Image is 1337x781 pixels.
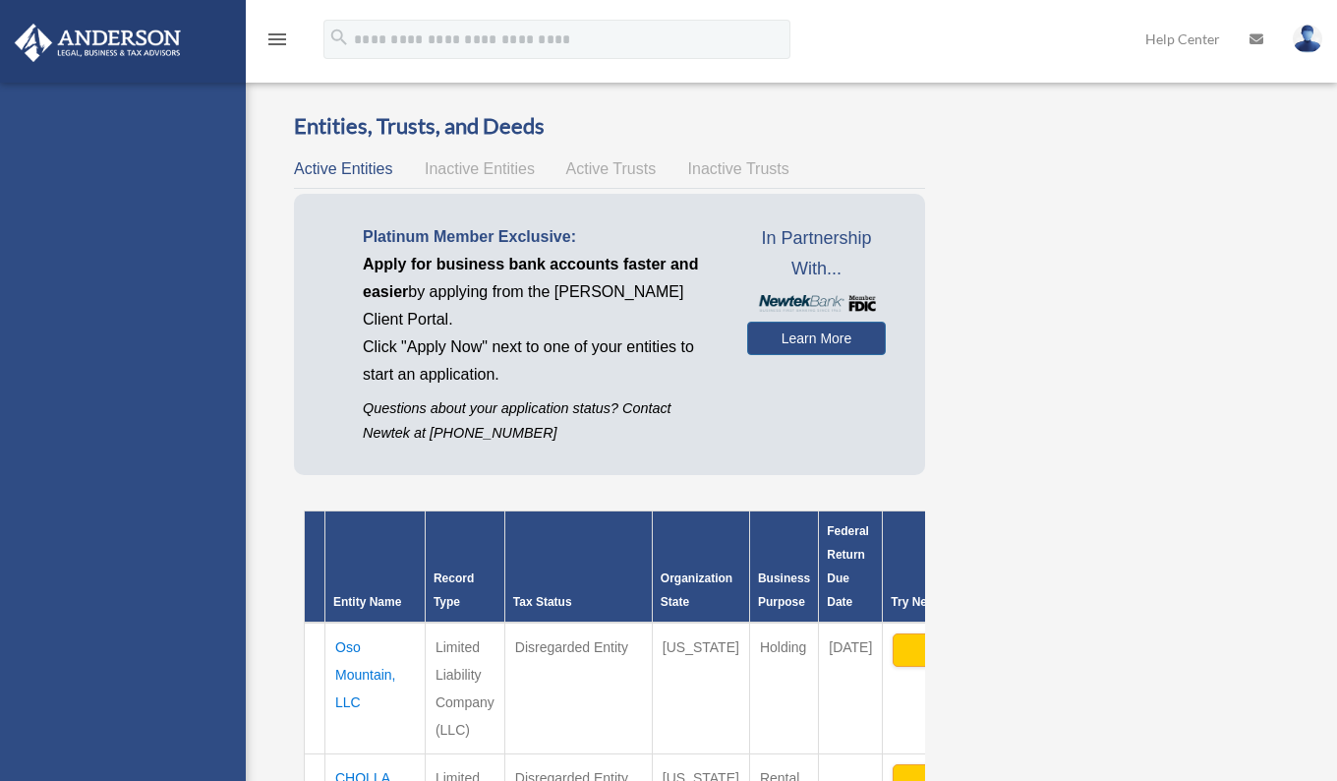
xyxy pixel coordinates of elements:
span: Inactive Trusts [688,160,789,177]
th: Federal Return Due Date [819,511,883,624]
p: Questions about your application status? Contact Newtek at [PHONE_NUMBER] [363,396,718,446]
i: search [328,27,350,48]
img: Anderson Advisors Platinum Portal [9,24,187,62]
p: Platinum Member Exclusive: [363,223,718,251]
th: Tax Status [504,511,652,624]
span: In Partnership With... [747,223,886,285]
span: Inactive Entities [425,160,535,177]
span: Active Trusts [566,160,657,177]
div: Try Newtek Bank [891,590,1086,614]
th: Business Purpose [749,511,818,624]
th: Entity Name [325,511,426,624]
span: Active Entities [294,160,392,177]
td: Disregarded Entity [504,623,652,754]
td: [DATE] [819,623,883,754]
img: User Pic [1293,25,1322,53]
th: Record Type [425,511,504,624]
a: menu [265,34,289,51]
img: NewtekBankLogoSM.png [757,295,876,313]
a: Learn More [747,322,886,355]
td: Oso Mountain, LLC [325,623,426,754]
p: by applying from the [PERSON_NAME] Client Portal. [363,251,718,333]
td: Limited Liability Company (LLC) [425,623,504,754]
h3: Entities, Trusts, and Deeds [294,111,925,142]
td: [US_STATE] [652,623,749,754]
span: Apply for business bank accounts faster and easier [363,256,698,300]
button: Apply Now [893,633,1084,667]
p: Click "Apply Now" next to one of your entities to start an application. [363,333,718,389]
i: menu [265,28,289,51]
th: Organization State [652,511,749,624]
td: Holding [749,623,818,754]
